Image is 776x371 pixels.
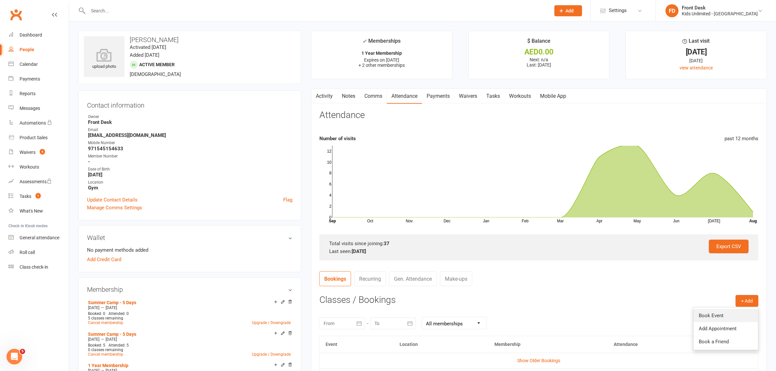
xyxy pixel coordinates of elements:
span: Booked: 0 [88,311,105,316]
span: Booked: 5 [88,343,105,348]
a: Book a Friend [694,335,758,348]
div: Last visit [683,37,710,49]
div: Dashboard [20,32,42,37]
div: upload photo [84,49,124,70]
a: Payments [422,89,454,104]
a: Comms [360,89,387,104]
div: Member Number [88,153,292,159]
time: Added [DATE] [130,52,159,58]
div: AED0.00 [475,49,604,55]
div: Owner [88,114,292,120]
span: [DATE] [106,337,117,342]
div: Class check-in [20,264,48,270]
a: Manage Comms Settings [87,204,142,212]
a: Cancel membership [88,352,123,357]
a: Update Contact Details [87,196,138,204]
div: Waivers [20,150,36,155]
div: Last seen: [329,247,749,255]
h3: Contact information [87,99,292,109]
h3: Classes / Bookings [319,295,758,305]
span: Attended: 5 [109,343,129,348]
div: Total visits since joining: [329,240,749,247]
a: Activity [311,89,337,104]
a: People [8,42,69,57]
div: Date of Birth [88,166,292,172]
a: Mobile App [535,89,571,104]
span: Add [566,8,574,13]
a: Clubworx [8,7,24,23]
strong: [DATE] [352,248,366,254]
a: Add Credit Card [87,256,121,263]
h3: Membership [87,286,292,293]
span: Attended: 0 [109,311,129,316]
a: Waivers 4 [8,145,69,160]
strong: - [88,159,292,165]
a: Tasks [482,89,505,104]
a: Messages [8,101,69,116]
a: Gen. Attendance [389,271,437,286]
span: 5 [20,349,25,354]
div: $ Balance [527,37,550,49]
div: [DATE] [632,57,761,64]
strong: 1 Year Membership [361,51,402,56]
strong: Number of visits [319,136,356,141]
div: Memberships [363,37,401,49]
span: [DATE] [88,305,99,310]
a: Assessments [8,174,69,189]
a: What's New [8,204,69,218]
strong: 37 [384,241,389,246]
a: Workouts [8,160,69,174]
a: Summer Camp - 5 Days [88,332,136,337]
div: Email [88,127,292,133]
a: Summer Camp - 5 Days [88,300,136,305]
a: Calendar [8,57,69,72]
time: Activated [DATE] [130,44,166,50]
h3: [PERSON_NAME] [84,36,296,43]
div: past 12 months [725,135,758,142]
a: Upgrade / Downgrade [252,352,291,357]
div: Tasks [20,194,31,199]
th: Location [394,336,489,353]
div: Product Sales [20,135,48,140]
a: Notes [337,89,360,104]
a: Add Appointment [694,322,758,335]
a: Book Event [694,309,758,322]
i: ✓ [363,38,367,44]
a: Waivers [454,89,482,104]
div: Calendar [20,62,38,67]
div: What's New [20,208,43,214]
div: Assessments [20,179,52,184]
div: Messages [20,106,40,111]
span: Active member [139,62,175,67]
span: Settings [609,3,627,18]
div: — [86,337,292,342]
button: + Add [736,295,758,307]
a: Roll call [8,245,69,260]
span: [DATE] [106,305,117,310]
div: Roll call [20,250,35,255]
strong: [DATE] [88,172,292,178]
div: — [86,305,292,310]
li: No payment methods added [87,246,292,254]
div: People [20,47,34,52]
h3: Wallet [87,234,292,241]
span: 0 classes remaining [88,348,123,352]
div: Automations [20,120,46,126]
a: Tasks 1 [8,189,69,204]
div: Location [88,179,292,185]
span: 4 [40,149,45,155]
a: Upgrade / Downgrade [252,320,291,325]
a: 1 Year Membership [88,363,128,368]
a: General attendance kiosk mode [8,230,69,245]
a: Dashboard [8,28,69,42]
a: view attendance [680,65,713,70]
a: Bookings [319,271,351,286]
a: Automations [8,116,69,130]
h3: Attendance [319,110,365,120]
a: Payments [8,72,69,86]
th: Event [320,336,394,353]
span: [DATE] [88,337,99,342]
a: Export CSV [709,240,749,253]
a: Reports [8,86,69,101]
th: Attendance [608,336,721,353]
